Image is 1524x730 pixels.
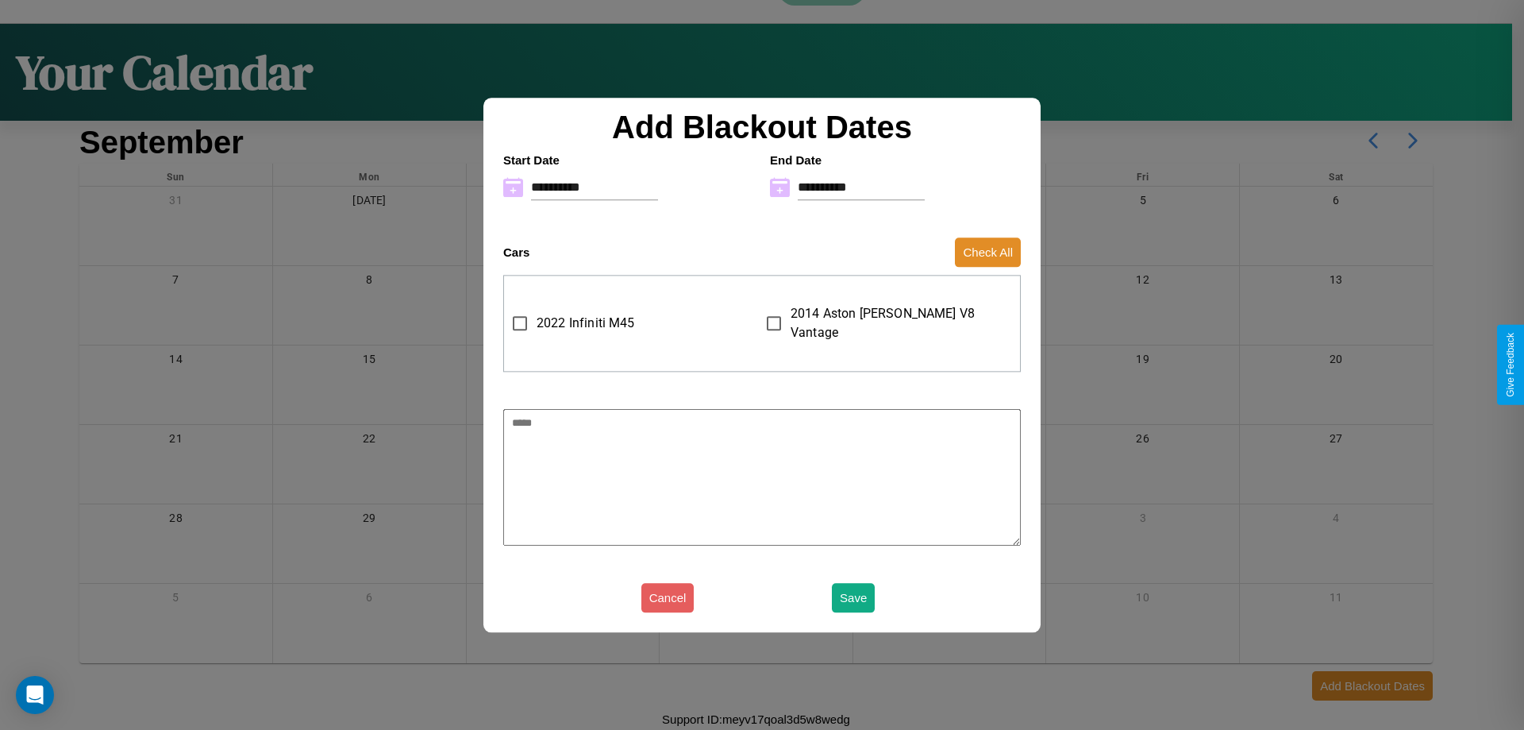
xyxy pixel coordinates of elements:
[503,245,529,259] h4: Cars
[495,110,1029,145] h2: Add Blackout Dates
[955,238,1021,267] button: Check All
[770,153,1021,167] h4: End Date
[1505,333,1516,397] div: Give Feedback
[16,676,54,714] div: Open Intercom Messenger
[791,304,999,342] span: 2014 Aston [PERSON_NAME] V8 Vantage
[503,153,754,167] h4: Start Date
[537,314,635,333] span: 2022 Infiniti M45
[832,583,875,612] button: Save
[641,583,695,612] button: Cancel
